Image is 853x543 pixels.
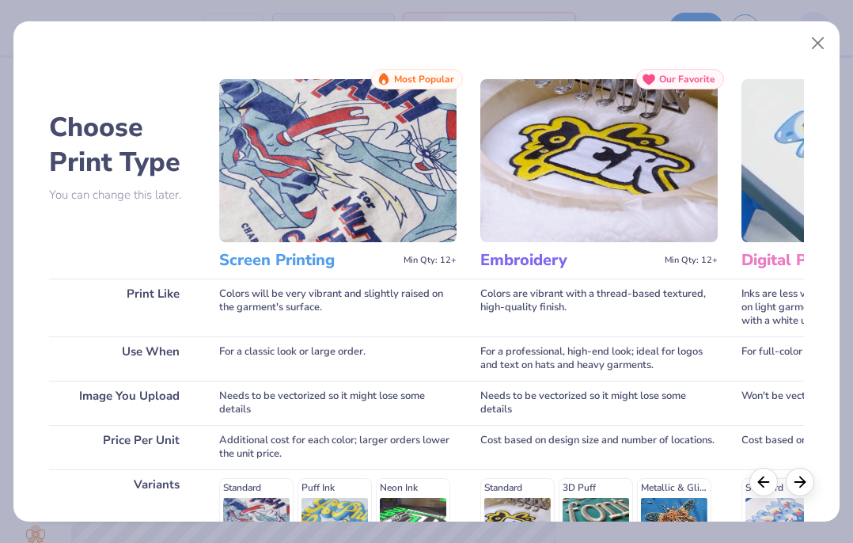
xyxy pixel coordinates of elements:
div: For a classic look or large order. [219,336,457,381]
div: Additional cost for each color; larger orders lower the unit price. [219,425,457,469]
span: Min Qty: 12+ [665,255,718,266]
p: You can change this later. [49,188,195,202]
div: Image You Upload [49,381,195,425]
div: Colors are vibrant with a thread-based textured, high-quality finish. [480,279,718,336]
div: Use When [49,336,195,381]
div: Print Like [49,279,195,336]
span: Min Qty: 12+ [404,255,457,266]
div: For a professional, high-end look; ideal for logos and text on hats and heavy garments. [480,336,718,381]
span: Most Popular [394,74,454,85]
img: Embroidery [480,79,718,242]
h2: Choose Print Type [49,110,195,180]
div: Price Per Unit [49,425,195,469]
div: Cost based on design size and number of locations. [480,425,718,469]
div: Needs to be vectorized so it might lose some details [219,381,457,425]
div: Colors will be very vibrant and slightly raised on the garment's surface. [219,279,457,336]
span: Our Favorite [659,74,715,85]
img: Screen Printing [219,79,457,242]
h3: Screen Printing [219,250,397,271]
button: Close [803,28,833,59]
h3: Embroidery [480,250,658,271]
div: Needs to be vectorized so it might lose some details [480,381,718,425]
